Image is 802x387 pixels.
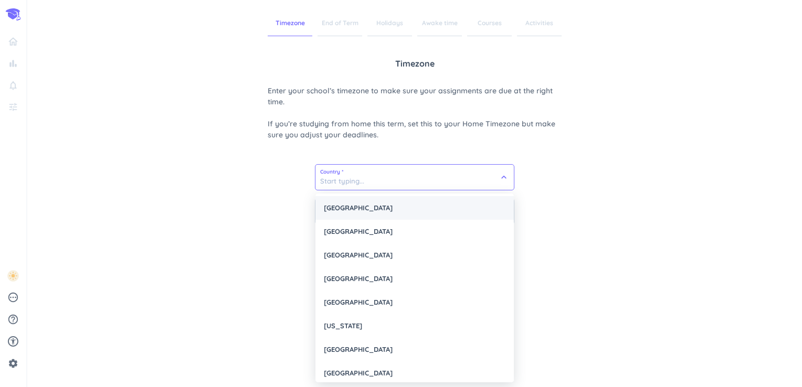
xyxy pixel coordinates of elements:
[8,358,18,369] i: settings
[417,10,462,36] span: Awake time
[367,10,412,36] span: Holidays
[7,314,19,325] i: help_outline
[318,10,362,36] span: End of Term
[499,172,509,182] i: keyboard_arrow_down
[268,85,562,141] span: Enter your school’s timezone to make sure your assignments are due at the right time. If you’re s...
[315,243,514,267] div: [GEOGRAPHIC_DATA]
[315,267,514,291] div: [GEOGRAPHIC_DATA]
[467,10,512,36] span: Courses
[7,292,19,303] i: pending
[315,361,514,385] div: [GEOGRAPHIC_DATA]
[395,57,435,70] span: Timezone
[315,338,514,361] div: [GEOGRAPHIC_DATA]
[315,291,514,314] div: [GEOGRAPHIC_DATA]
[315,314,514,338] div: [US_STATE]
[4,355,22,372] a: settings
[315,220,514,243] div: [GEOGRAPHIC_DATA]
[320,169,509,175] span: Country *
[517,10,562,36] span: Activities
[315,196,514,220] div: [GEOGRAPHIC_DATA]
[268,10,312,36] span: Timezone
[315,165,514,190] input: Start typing...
